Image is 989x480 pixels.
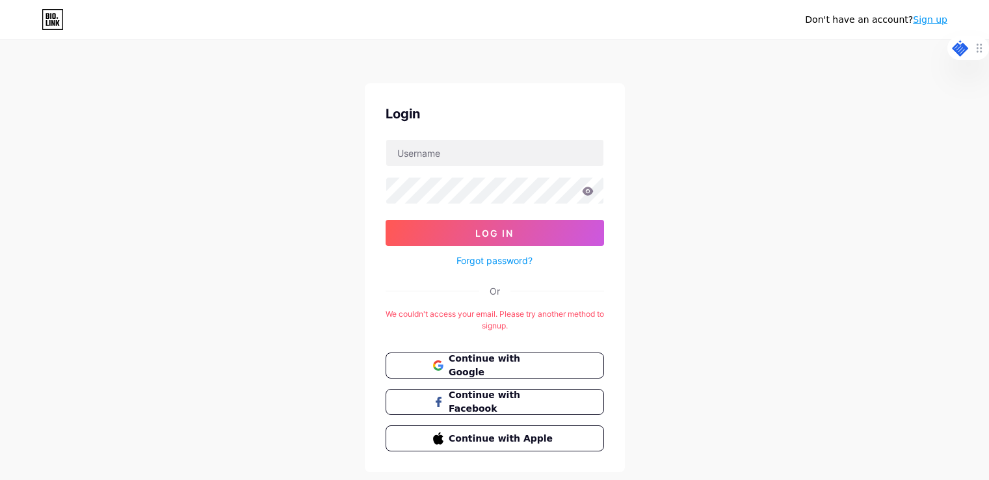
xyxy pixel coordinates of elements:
[386,389,604,415] button: Continue with Facebook
[386,140,603,166] input: Username
[456,254,533,267] a: Forgot password?
[386,104,604,124] div: Login
[475,228,514,239] span: Log In
[805,13,947,27] div: Don't have an account?
[449,352,556,379] span: Continue with Google
[913,14,947,25] a: Sign up
[386,425,604,451] button: Continue with Apple
[490,284,500,298] div: Or
[386,353,604,379] button: Continue with Google
[386,308,604,332] div: We couldn't access your email. Please try another method to signup.
[449,432,556,446] span: Continue with Apple
[386,220,604,246] button: Log In
[449,388,556,416] span: Continue with Facebook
